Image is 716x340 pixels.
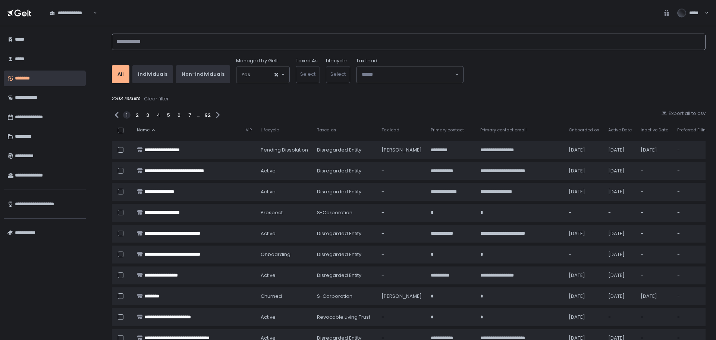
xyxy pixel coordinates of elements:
div: - [677,251,709,258]
button: Individuals [132,65,173,83]
div: - [677,147,709,153]
div: Disregarded Entity [317,147,373,153]
div: Individuals [138,71,167,78]
div: 3 [144,111,151,119]
div: ... [197,112,200,118]
div: Disregarded Entity [317,188,373,195]
span: Tax Lead [356,57,377,64]
span: Managed by Gelt [236,57,278,64]
span: churned [261,293,282,300]
div: [DATE] [608,168,632,174]
span: Tax lead [381,127,399,133]
button: All [112,65,129,83]
div: - [677,188,709,195]
div: 1 [123,111,131,119]
div: [DATE] [608,272,632,279]
div: Search for option [357,66,463,83]
span: Active Date [608,127,632,133]
span: Primary contact email [480,127,527,133]
span: active [261,188,276,195]
div: [DATE] [608,188,632,195]
div: [DATE] [569,230,599,237]
div: - [381,188,422,195]
div: Clear filter [144,96,169,102]
div: S-Corporation [317,293,373,300]
div: S-Corporation [317,209,373,216]
span: prospect [261,209,283,216]
div: Disregarded Entity [317,230,373,237]
div: Disregarded Entity [317,272,373,279]
div: [PERSON_NAME] [381,147,422,153]
input: Search for option [250,71,274,78]
div: - [641,168,668,174]
span: Taxed as [317,127,336,133]
div: - [381,209,422,216]
button: Clear Selected [274,73,278,77]
div: [DATE] [641,147,668,153]
div: [DATE] [608,293,632,300]
div: - [608,314,632,321]
div: [DATE] [608,230,632,237]
div: 6 [175,111,183,119]
div: [DATE] [569,188,599,195]
div: 2 [134,111,141,119]
span: Preferred Filing [677,127,709,133]
span: Onboarded on [569,127,599,133]
div: - [641,314,668,321]
div: - [641,251,668,258]
div: - [569,251,599,258]
div: [DATE] [569,168,599,174]
div: [PERSON_NAME] [381,293,422,300]
div: [DATE] [608,251,632,258]
div: - [641,209,668,216]
div: Revocable Living Trust [317,314,373,321]
div: - [569,209,599,216]
label: Lifecycle [326,57,347,64]
div: 5 [165,111,172,119]
div: - [677,209,709,216]
div: Disregarded Entity [317,251,373,258]
button: Non-Individuals [176,65,230,83]
div: Disregarded Entity [317,168,373,174]
span: active [261,272,276,279]
span: Primary contact [431,127,464,133]
div: - [677,314,709,321]
span: onboarding [261,251,291,258]
div: - [641,272,668,279]
div: - [641,188,668,195]
div: All [117,71,124,78]
span: Inactive Date [641,127,668,133]
div: [DATE] [641,293,668,300]
div: 92 [204,111,211,119]
div: [DATE] [569,272,599,279]
div: Search for option [236,66,289,83]
div: - [677,230,709,237]
span: active [261,168,276,174]
span: active [261,230,276,237]
div: - [381,314,422,321]
div: - [641,230,668,237]
div: - [381,230,422,237]
span: Name [137,127,150,133]
div: [DATE] [569,147,599,153]
div: - [677,293,709,300]
button: Export all to csv [661,110,706,117]
div: - [381,272,422,279]
span: Select [300,71,315,78]
div: Search for option [45,5,97,21]
div: 2283 results [112,95,706,103]
div: - [677,272,709,279]
div: [DATE] [569,293,599,300]
span: Lifecycle [261,127,279,133]
span: Yes [242,71,250,78]
label: Taxed As [296,57,318,64]
div: 4 [154,111,162,119]
div: - [608,209,632,216]
div: - [677,168,709,174]
span: active [261,314,276,321]
div: Non-Individuals [182,71,224,78]
div: - [381,168,422,174]
button: Clear filter [144,95,169,103]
